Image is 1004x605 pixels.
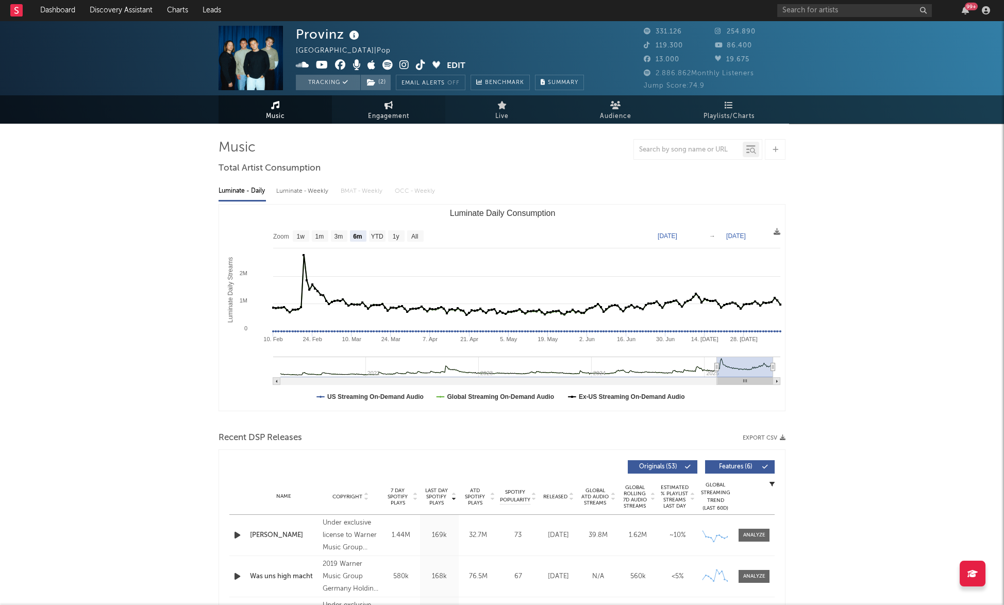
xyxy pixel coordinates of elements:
[219,205,785,411] svg: Luminate Daily Consumption
[447,393,554,400] text: Global Streaming On-Demand Audio
[581,530,615,541] div: 39.8M
[384,530,417,541] div: 1.44M
[315,233,324,240] text: 1m
[423,336,438,342] text: 7. Apr
[548,80,578,86] span: Summary
[219,162,321,175] span: Total Artist Consumption
[715,42,752,49] span: 86.400
[219,432,302,444] span: Recent DSP Releases
[621,484,649,509] span: Global Rolling 7D Audio Streams
[777,4,932,17] input: Search for artists
[381,336,401,342] text: 24. Mar
[660,572,695,582] div: <5%
[360,75,391,90] span: ( 2 )
[263,336,282,342] text: 10. Feb
[460,336,478,342] text: 21. Apr
[461,530,495,541] div: 32.7M
[447,80,460,86] em: Off
[500,336,517,342] text: 5. May
[656,336,675,342] text: 30. Jun
[445,95,559,124] a: Live
[485,77,524,89] span: Benchmark
[303,336,322,342] text: 24. Feb
[471,75,530,90] a: Benchmark
[368,110,409,123] span: Engagement
[660,530,695,541] div: ~ 10 %
[715,56,749,63] span: 19.675
[715,28,756,35] span: 254.890
[327,393,424,400] text: US Streaming On-Demand Audio
[276,182,330,200] div: Luminate - Weekly
[227,257,234,323] text: Luminate Daily Streams
[535,75,584,90] button: Summary
[296,233,305,240] text: 1w
[644,56,679,63] span: 13.000
[730,336,758,342] text: 28. [DATE]
[266,110,285,123] span: Music
[660,484,689,509] span: Estimated % Playlist Streams Last Day
[495,110,509,123] span: Live
[541,572,576,582] div: [DATE]
[296,75,360,90] button: Tracking
[361,75,391,90] button: (2)
[250,493,317,500] div: Name
[250,572,317,582] a: Was uns high macht
[334,233,343,240] text: 3m
[644,70,754,77] span: 2.886.862 Monthly Listeners
[332,494,362,500] span: Copyright
[240,270,247,276] text: 2M
[541,530,576,541] div: [DATE]
[700,481,731,512] div: Global Streaming Trend (Last 60D)
[634,146,743,154] input: Search by song name or URL
[743,435,785,441] button: Export CSV
[250,530,317,541] a: [PERSON_NAME]
[543,494,567,500] span: Released
[461,572,495,582] div: 76.5M
[393,233,399,240] text: 1y
[709,232,715,240] text: →
[712,464,759,470] span: Features ( 6 )
[965,3,978,10] div: 99 +
[423,572,456,582] div: 168k
[323,517,379,554] div: Under exclusive license to Warner Music Group Germany Holding GmbH, © 2025 Provinz GbR [PERSON_NA...
[461,488,489,506] span: ATD Spotify Plays
[500,489,530,504] span: Spotify Popularity
[581,572,615,582] div: N/A
[353,233,362,240] text: 6m
[726,232,746,240] text: [DATE]
[447,60,465,73] button: Edit
[332,95,445,124] a: Engagement
[411,233,418,240] text: All
[581,488,609,506] span: Global ATD Audio Streams
[423,530,456,541] div: 169k
[450,209,556,217] text: Luminate Daily Consumption
[672,95,785,124] a: Playlists/Charts
[559,95,672,124] a: Audience
[500,530,536,541] div: 73
[621,530,655,541] div: 1.62M
[658,232,677,240] text: [DATE]
[296,26,362,43] div: Provinz
[538,336,558,342] text: 19. May
[628,460,697,474] button: Originals(53)
[323,558,379,595] div: 2019 Warner Music Group Germany Holding GmbH / A Warner Music Group Company
[579,336,595,342] text: 2. Jun
[423,488,450,506] span: Last Day Spotify Plays
[273,233,289,240] text: Zoom
[691,336,718,342] text: 14. [DATE]
[244,325,247,331] text: 0
[219,182,266,200] div: Luminate - Daily
[634,464,682,470] span: Originals ( 53 )
[500,572,536,582] div: 67
[600,110,631,123] span: Audience
[342,336,362,342] text: 10. Mar
[396,75,465,90] button: Email AlertsOff
[644,42,683,49] span: 119.300
[704,110,755,123] span: Playlists/Charts
[579,393,685,400] text: Ex-US Streaming On-Demand Audio
[240,297,247,304] text: 1M
[219,95,332,124] a: Music
[384,572,417,582] div: 580k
